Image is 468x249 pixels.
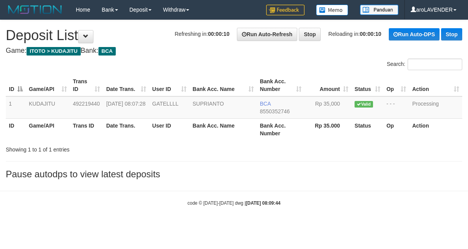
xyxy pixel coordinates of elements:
th: Game/API: activate to sort column ascending [26,74,70,96]
th: Bank Acc. Name: activate to sort column ascending [190,74,257,96]
h1: Deposit List [6,28,462,43]
h4: Game: Bank: [6,47,462,55]
th: Op: activate to sort column ascending [383,74,409,96]
th: Trans ID: activate to sort column ascending [70,74,103,96]
span: Copy 8550352746 to clipboard [260,108,290,114]
span: Reloading in: [328,31,381,37]
th: Date Trans.: activate to sort column ascending [103,74,149,96]
span: Valid transaction [355,101,373,108]
a: SUPRIANTO [193,101,224,107]
strong: 00:00:10 [360,31,381,37]
a: Run Auto-Refresh [237,28,297,41]
label: Search: [387,59,462,70]
span: BCA [260,101,271,107]
th: Game/API [26,118,70,140]
th: Status: activate to sort column ascending [351,74,383,96]
th: ID [6,118,26,140]
th: Op [383,118,409,140]
img: Feedback.jpg [266,5,305,15]
th: Amount: activate to sort column ascending [305,74,351,96]
th: User ID: activate to sort column ascending [149,74,190,96]
span: [DATE] 08:07:28 [106,101,145,107]
h3: Pause autodps to view latest deposits [6,169,462,179]
th: Trans ID [70,118,103,140]
small: code © [DATE]-[DATE] dwg | [188,200,281,206]
strong: 00:00:10 [208,31,230,37]
th: Bank Acc. Number: activate to sort column ascending [257,74,305,96]
td: Processing [409,96,462,119]
img: MOTION_logo.png [6,4,64,15]
th: Date Trans. [103,118,149,140]
strong: [DATE] 08:09:44 [246,200,280,206]
span: BCA [98,47,116,56]
th: Bank Acc. Name [190,118,257,140]
th: Action [409,118,462,140]
th: Bank Acc. Number [257,118,305,140]
th: Rp 35.000 [305,118,351,140]
a: Stop [299,28,321,41]
td: - - - [383,96,409,119]
img: panduan.png [360,5,398,15]
div: Showing 1 to 1 of 1 entries [6,143,189,153]
a: Run Auto-DPS [389,28,440,40]
span: GATELLLL [152,101,178,107]
input: Search: [408,59,462,70]
img: Button%20Memo.svg [316,5,348,15]
th: Status [351,118,383,140]
span: ITOTO > KUDAJITU [27,47,81,56]
th: User ID [149,118,190,140]
a: Stop [441,28,462,40]
span: 492219440 [73,101,100,107]
th: ID: activate to sort column descending [6,74,26,96]
th: Action: activate to sort column ascending [409,74,462,96]
span: Rp 35,000 [315,101,340,107]
td: KUDAJITU [26,96,70,119]
td: 1 [6,96,26,119]
span: Refreshing in: [175,31,229,37]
